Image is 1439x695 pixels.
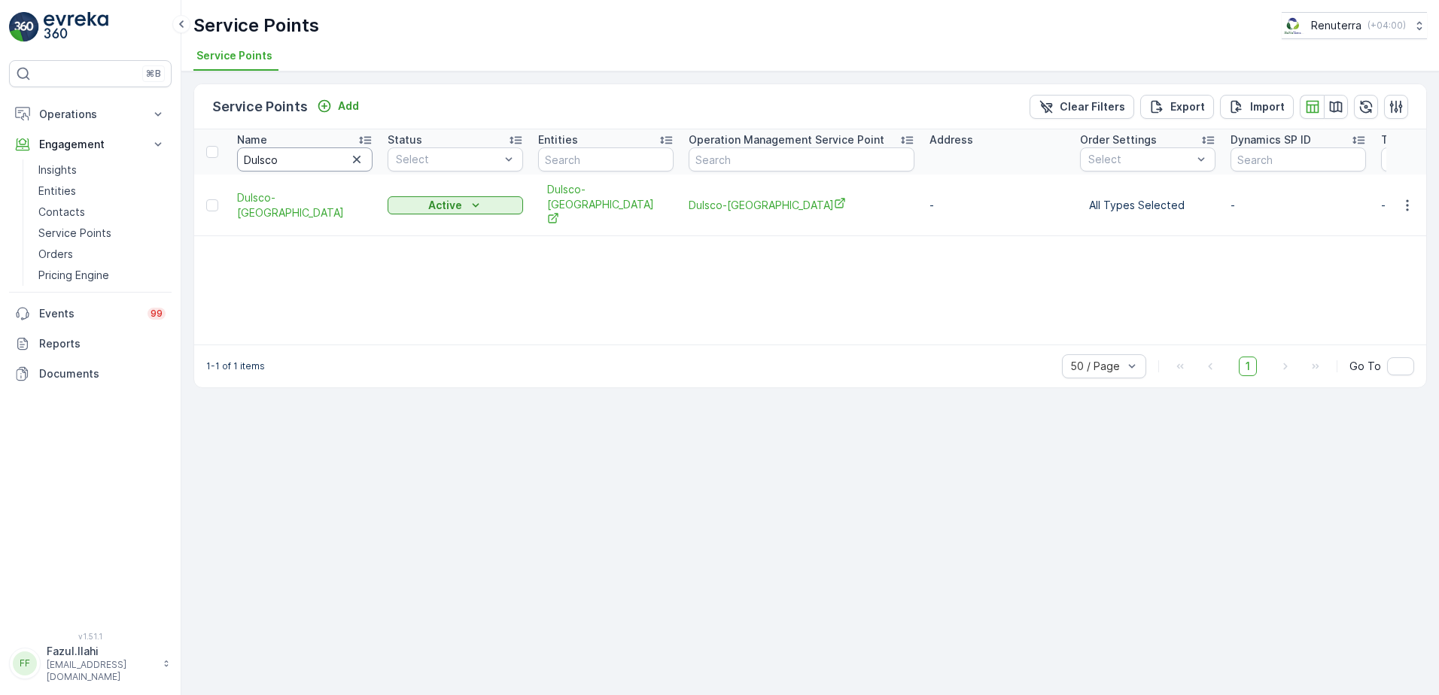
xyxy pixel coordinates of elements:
img: logo [9,12,39,42]
a: Events99 [9,299,172,329]
span: v 1.51.1 [9,632,172,641]
a: Dulsco-Ras Al Khor [689,197,914,213]
span: 1 [1239,357,1257,376]
p: Import [1250,99,1285,114]
p: Active [428,198,462,213]
p: Renuterra [1311,18,1361,33]
a: Contacts [32,202,172,223]
a: Dulsco-Ras Al Khor [547,182,665,228]
p: Contacts [38,205,85,220]
button: Renuterra(+04:00) [1282,12,1427,39]
button: Operations [9,99,172,129]
p: ⌘B [146,68,161,80]
span: Dulsco-[GEOGRAPHIC_DATA] [547,182,665,228]
p: 99 [151,308,163,320]
input: Search [237,147,373,171]
span: Dulsco-[GEOGRAPHIC_DATA] [689,197,914,213]
button: Engagement [9,129,172,159]
button: Export [1140,95,1214,119]
p: ( +04:00 ) [1368,20,1406,32]
td: - [922,175,1072,236]
p: Select [1088,152,1192,167]
p: Name [237,132,267,147]
p: - [1231,198,1366,213]
p: Address [929,132,973,147]
p: Service Points [212,96,308,117]
input: Search [538,147,674,171]
p: Select [396,152,500,167]
p: All Types Selected [1089,198,1206,213]
img: logo_light-DOdMpM7g.png [44,12,108,42]
a: Documents [9,359,172,389]
p: Events [39,306,138,321]
input: Search [1231,147,1366,171]
img: Screenshot_2024-07-26_at_13.33.01.png [1282,17,1305,34]
p: Insights [38,162,77,178]
div: Toggle Row Selected [206,199,218,211]
input: Search [689,147,914,171]
p: Pricing Engine [38,268,109,283]
button: Active [388,196,523,214]
p: Engagement [39,137,141,152]
p: Add [338,99,359,114]
p: Clear Filters [1060,99,1125,114]
p: Reports [39,336,166,351]
p: Service Points [38,226,111,241]
a: Pricing Engine [32,265,172,286]
a: Dulsco-Ras Al Khor [237,190,373,220]
p: Operation Management Service Point [689,132,884,147]
a: Service Points [32,223,172,244]
p: 1-1 of 1 items [206,360,265,372]
a: Orders [32,244,172,265]
span: Dulsco-[GEOGRAPHIC_DATA] [237,190,373,220]
p: Fazul.Ilahi [47,644,155,659]
button: Add [311,97,365,115]
a: Insights [32,159,172,181]
p: Status [388,132,422,147]
p: Operations [39,107,141,122]
p: Service Points [193,14,319,38]
button: Import [1220,95,1294,119]
p: [EMAIL_ADDRESS][DOMAIN_NAME] [47,659,155,683]
button: Clear Filters [1030,95,1134,119]
p: Export [1170,99,1205,114]
p: Dynamics SP ID [1231,132,1311,147]
span: Service Points [196,48,272,63]
a: Reports [9,329,172,359]
a: Entities [32,181,172,202]
p: Entities [538,132,578,147]
p: Order Settings [1080,132,1157,147]
div: FF [13,651,37,675]
p: Entities [38,184,76,199]
span: Go To [1349,359,1381,374]
button: FFFazul.Ilahi[EMAIL_ADDRESS][DOMAIN_NAME] [9,644,172,683]
p: Orders [38,247,73,262]
p: Documents [39,366,166,381]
